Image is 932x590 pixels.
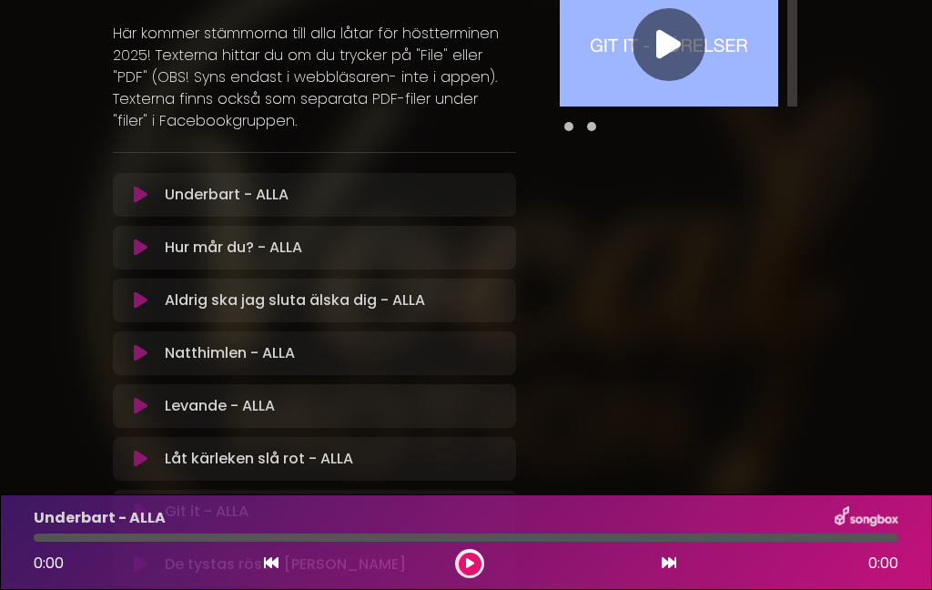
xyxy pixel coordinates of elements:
font: 0:00 [34,553,64,574]
img: songbox-logo-white.png [835,506,898,530]
font: Underbart - ALLA [165,184,289,205]
font: Här kommer stämmorna till alla låtar för höstterminen 2025! Texterna hittar du om du trycker på "... [113,23,499,131]
font: 0:00 [868,553,898,574]
font: Aldrig ska jag sluta älska dig - ALLA [165,290,425,310]
font: Hur mår du? - ALLA [165,237,302,258]
font: Låt kärleken slå rot - ALLA [165,448,353,469]
font: Underbart - ALLA [34,507,166,528]
font: Levande - ALLA [165,395,275,416]
font: Natthimlen - ALLA [165,342,295,363]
